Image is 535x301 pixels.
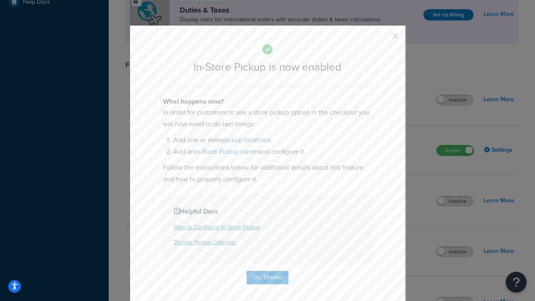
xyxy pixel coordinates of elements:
a: Display Pickup Calendar [174,238,236,247]
p: Follow the instructions below for additional details about this feature and how to properly confi... [163,162,372,185]
a: pickup locations [223,135,270,145]
li: Add an and configure it. [173,146,372,158]
a: How to Configure In-Store Pickup [174,223,260,232]
a: In-Store Pickup carrier [194,147,259,156]
h4: Helpful Docs [174,207,361,217]
h2: In-Store Pickup is now enabled [163,61,372,73]
h4: What happens now? [163,97,372,107]
p: In order for customers to see a store pickup option in the checkout you will now need to do two t... [163,107,372,130]
li: Add one or more . [173,134,372,146]
button: Ok, Thanks! [247,271,288,284]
